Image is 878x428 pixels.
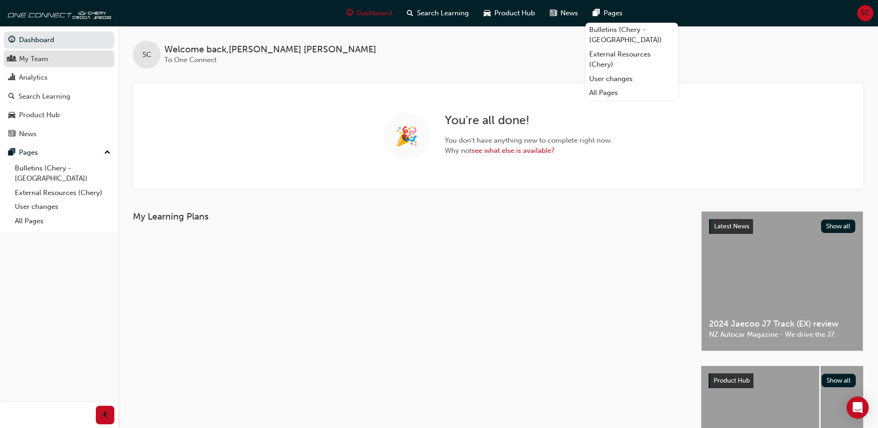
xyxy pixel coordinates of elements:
[861,8,870,19] span: SC
[164,44,376,55] span: Welcome back , [PERSON_NAME] [PERSON_NAME]
[164,56,217,64] span: To One Connect
[8,130,15,138] span: news-icon
[4,50,114,68] a: My Team
[407,7,413,19] span: search-icon
[472,146,554,155] a: see what else is available?
[19,110,60,120] div: Product Hub
[4,88,114,105] a: Search Learning
[585,72,678,86] a: User changes
[4,31,114,49] a: Dashboard
[821,220,856,233] button: Show all
[857,5,873,21] button: SC
[4,107,114,124] a: Product Hub
[11,186,114,200] a: External Resources (Chery)
[4,126,114,143] a: News
[709,373,856,388] a: Product HubShow all
[593,7,600,19] span: pages-icon
[4,69,114,86] a: Analytics
[8,93,15,101] span: search-icon
[445,135,612,146] span: You don ' t have anything new to complete right now.
[847,397,869,419] div: Open Intercom Messenger
[714,377,750,384] span: Product Hub
[542,4,585,23] a: news-iconNews
[8,111,15,120] span: car-icon
[484,7,491,19] span: car-icon
[19,129,37,139] div: News
[585,86,678,100] a: All Pages
[11,161,114,186] a: Bulletins (Chery - [GEOGRAPHIC_DATA])
[339,4,399,23] a: guage-iconDashboard
[585,23,678,47] a: Bulletins (Chery - [GEOGRAPHIC_DATA])
[19,72,48,83] div: Analytics
[494,8,535,19] span: Product Hub
[701,211,863,351] a: Latest NewsShow all2024 Jaecoo J7 Track (EX) reviewNZ Autocar Magazine - We drive the J7.
[417,8,469,19] span: Search Learning
[4,30,114,144] button: DashboardMy TeamAnalyticsSearch LearningProduct HubNews
[4,144,114,161] button: Pages
[399,4,476,23] a: search-iconSearch Learning
[550,7,557,19] span: news-icon
[133,211,686,222] h3: My Learning Plans
[709,319,855,329] span: 2024 Jaecoo J7 Track (EX) review
[357,8,392,19] span: Dashboard
[11,200,114,214] a: User changes
[19,147,38,158] div: Pages
[709,329,855,340] span: NZ Autocar Magazine - We drive the J7.
[445,145,612,156] span: Why not
[445,113,612,128] h2: You ' re all done!
[8,74,15,82] span: chart-icon
[714,222,749,230] span: Latest News
[19,54,48,64] div: My Team
[476,4,542,23] a: car-iconProduct Hub
[102,409,109,421] span: prev-icon
[143,50,151,60] span: SC
[560,8,578,19] span: News
[19,91,70,102] div: Search Learning
[5,4,111,22] img: oneconnect
[8,149,15,157] span: pages-icon
[11,214,114,228] a: All Pages
[8,36,15,44] span: guage-icon
[822,374,856,387] button: Show all
[585,4,630,23] a: pages-iconPages
[709,219,855,234] a: Latest NewsShow all
[395,131,418,142] span: 🎉
[104,147,111,159] span: up-icon
[346,7,353,19] span: guage-icon
[585,47,678,72] a: External Resources (Chery)
[604,8,623,19] span: Pages
[8,55,15,63] span: people-icon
